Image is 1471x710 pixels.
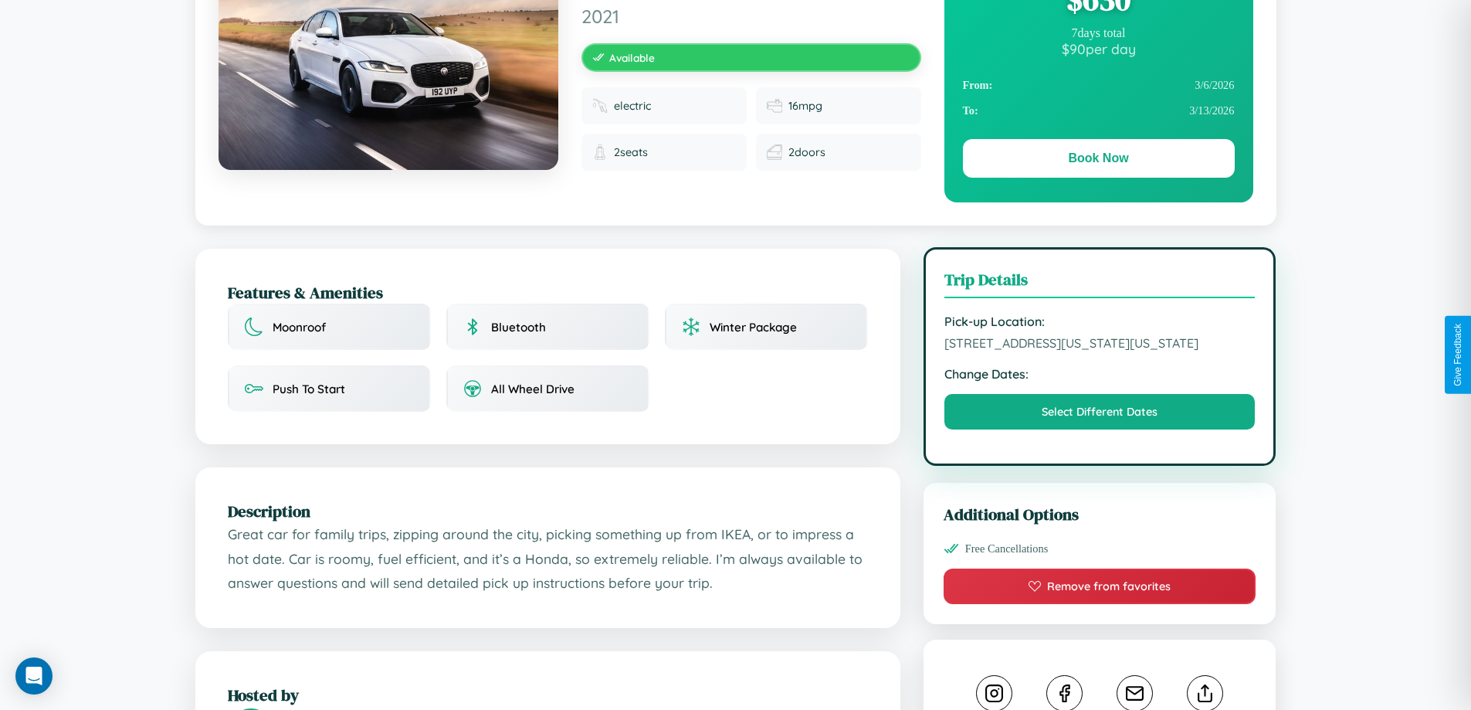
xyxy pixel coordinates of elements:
p: Great car for family trips, zipping around the city, picking something up from IKEA, or to impres... [228,522,868,596]
div: 7 days total [963,26,1235,40]
img: Doors [767,144,782,160]
div: Give Feedback [1452,324,1463,386]
span: Free Cancellations [965,542,1049,555]
span: Winter Package [710,320,797,335]
span: electric [614,99,651,113]
span: All Wheel Drive [491,382,575,396]
strong: Pick-up Location: [944,314,1256,329]
span: Available [609,51,655,64]
h2: Description [228,500,868,522]
div: 3 / 13 / 2026 [963,98,1235,124]
div: 3 / 6 / 2026 [963,73,1235,98]
span: Moonroof [273,320,326,335]
h3: Additional Options [944,503,1256,525]
span: Push To Start [273,382,345,396]
button: Remove from favorites [944,569,1256,604]
h2: Hosted by [228,684,868,706]
h2: Features & Amenities [228,281,868,304]
span: 16 mpg [788,99,822,113]
button: Select Different Dates [944,394,1256,430]
strong: To: [963,104,978,117]
span: Bluetooth [491,320,546,335]
span: [STREET_ADDRESS][US_STATE][US_STATE] [944,335,1256,351]
button: Book Now [963,139,1235,178]
span: 2 seats [614,145,648,159]
span: 2021 [581,5,921,28]
div: Open Intercom Messenger [15,657,53,695]
strong: From: [963,79,993,92]
div: $ 90 per day [963,40,1235,57]
img: Seats [592,144,608,160]
img: Fuel efficiency [767,98,782,114]
img: Fuel type [592,98,608,114]
h3: Trip Details [944,268,1256,298]
strong: Change Dates: [944,366,1256,382]
span: 2 doors [788,145,825,159]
